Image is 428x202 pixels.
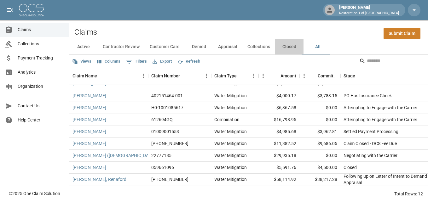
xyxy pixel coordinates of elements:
div: $0.00 [299,102,340,114]
div: $4,500.00 [299,162,340,174]
button: Sort [180,71,189,80]
div: 22777185 [151,152,171,159]
div: Committed Amount [299,67,340,85]
button: Sort [272,71,281,80]
button: Menu [139,71,148,81]
div: 01009001553 [151,128,179,135]
span: Organization [18,83,64,90]
p: Restoration 1 of [GEOGRAPHIC_DATA] [339,11,399,16]
span: Payment Tracking [18,55,64,61]
div: Claim Name [69,67,148,85]
div: $11,382.52 [258,138,299,150]
button: Menu [249,71,258,81]
div: $29,935.18 [258,150,299,162]
a: [PERSON_NAME] [72,104,106,111]
div: Water Mitigation [214,140,247,147]
div: Claim Number [148,67,211,85]
div: $0.00 [299,114,340,126]
div: $3,783.15 [299,90,340,102]
button: Appraisal [213,39,242,54]
div: PO Has Insurance Check [344,93,392,99]
button: Menu [299,71,309,81]
div: $5,591.76 [258,162,299,174]
button: Menu [202,71,211,81]
div: Search [359,56,427,67]
div: $16,798.95 [258,114,299,126]
a: [PERSON_NAME] [72,140,106,147]
div: H0-1001085617 [151,104,183,111]
button: Closed [275,39,304,54]
div: Committed Amount [318,67,337,85]
span: Claims [18,26,64,33]
img: ocs-logo-white-transparent.png [19,4,44,16]
div: Claim Closed - OCS Fee Due [344,140,397,147]
div: Water Mitigation [214,164,247,171]
span: Collections [18,41,64,47]
div: Water Mitigation [214,176,247,182]
button: Denied [185,39,213,54]
span: Analytics [18,69,64,76]
div: Amount [258,67,299,85]
div: Water Mitigation [214,152,247,159]
button: Sort [97,71,106,80]
div: Attempting to Engage with the Carrier [344,116,417,123]
a: [PERSON_NAME] [72,164,106,171]
button: Show filters [124,57,148,67]
button: Select columns [95,57,122,66]
div: Attempting to Engage with the Carrier [344,104,417,111]
div: Claim Name [72,67,97,85]
button: Collections [242,39,275,54]
button: Active [69,39,98,54]
h2: Claims [74,28,97,37]
button: Refresh [176,57,202,66]
div: [PERSON_NAME] [337,4,402,16]
div: $6,367.58 [258,102,299,114]
div: Closed [344,164,357,171]
div: Claim Type [211,67,258,85]
div: $3,962.81 [299,126,340,138]
div: Claim Number [151,67,180,85]
button: Menu [258,71,268,81]
div: dynamic tabs [69,39,428,54]
div: Water Mitigation [214,128,247,135]
div: 300-0324599-2025 [151,176,188,182]
div: $9,686.05 [299,138,340,150]
button: Views [71,57,93,66]
button: All [304,39,332,54]
div: Amount [281,67,296,85]
div: Water Mitigation [214,93,247,99]
div: $38,217.28 [299,174,340,186]
div: Stage [344,67,355,85]
div: $58,114.92 [258,174,299,186]
div: Water Mitigation [214,104,247,111]
button: Customer Care [145,39,185,54]
span: Help Center [18,117,64,123]
div: 059661096 [151,164,174,171]
button: open drawer [4,4,16,16]
button: Contractor Review [98,39,145,54]
div: Combination [214,116,240,123]
div: Total Rows: 12 [394,191,423,197]
a: [PERSON_NAME], Renaford [72,176,126,182]
a: Submit Claim [384,28,420,39]
div: 612694GQ [151,116,173,123]
button: Sort [237,71,246,80]
a: [PERSON_NAME] ([DEMOGRAPHIC_DATA]) [72,152,156,159]
div: 300-0376652-2025 [151,140,188,147]
div: $0.00 [299,150,340,162]
div: Claim Type [214,67,237,85]
a: [PERSON_NAME] [72,116,106,123]
button: Sort [309,71,318,80]
a: [PERSON_NAME] [72,93,106,99]
div: $4,985.68 [258,126,299,138]
a: [PERSON_NAME] [72,128,106,135]
div: 402151464-001 [151,93,183,99]
span: Contact Us [18,103,64,109]
button: Export [151,57,173,66]
div: Negotiating with the Carrier [344,152,397,159]
div: © 2025 One Claim Solution [9,190,60,197]
div: Settled Payment Processing [344,128,398,135]
div: $4,000.17 [258,90,299,102]
button: Sort [355,71,364,80]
